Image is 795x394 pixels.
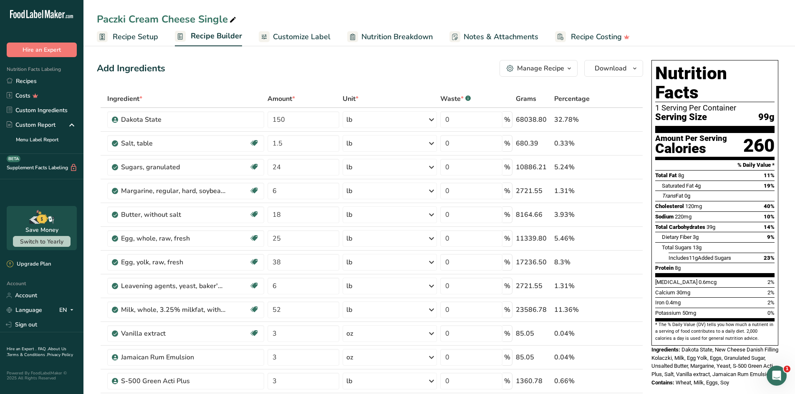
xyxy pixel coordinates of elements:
[259,28,331,46] a: Customize Label
[767,279,775,285] span: 2%
[273,31,331,43] span: Customize Label
[500,60,578,77] button: Manage Recipe
[516,138,551,148] div: 680.39
[767,299,775,306] span: 2%
[20,238,63,246] span: Switch to Yearly
[743,135,775,157] div: 260
[662,193,683,199] span: Fat
[662,183,694,189] span: Saturated Fat
[554,115,603,125] div: 32.78%
[346,162,352,172] div: lb
[121,138,225,148] div: Salt, table
[554,257,603,267] div: 8.3%
[516,376,551,386] div: 1360.78
[554,352,603,362] div: 0.04%
[7,156,20,162] div: BETA
[693,244,702,251] span: 13g
[764,213,775,220] span: 10%
[440,94,471,104] div: Waste
[347,28,433,46] a: Nutrition Breakdown
[59,305,77,315] div: EN
[655,64,775,102] h1: Nutrition Facts
[767,310,775,316] span: 0%
[268,94,295,104] span: Amount
[684,193,690,199] span: 0g
[464,31,538,43] span: Notes & Attachments
[764,183,775,189] span: 19%
[655,160,775,170] section: % Daily Value *
[655,265,674,271] span: Protein
[655,310,681,316] span: Potassium
[516,352,551,362] div: 85.05
[685,203,702,209] span: 120mg
[655,135,727,143] div: Amount Per Serving
[7,346,66,358] a: About Us .
[7,346,36,352] a: Hire an Expert .
[784,366,790,372] span: 1
[655,203,684,209] span: Cholesterol
[655,213,674,220] span: Sodium
[554,210,603,220] div: 3.93%
[676,289,690,296] span: 30mg
[655,279,697,285] span: [MEDICAL_DATA]
[516,329,551,339] div: 85.05
[361,31,433,43] span: Nutrition Breakdown
[7,371,77,381] div: Powered By FoodLabelMaker © 2025 All Rights Reserved
[554,329,603,339] div: 0.04%
[655,321,775,342] section: * The % Daily Value (DV) tells you how much a nutrient in a serving of food contributes to a dail...
[554,376,603,386] div: 0.66%
[651,346,680,353] span: Ingredients:
[7,352,47,358] a: Terms & Conditions .
[554,162,603,172] div: 5.24%
[758,112,775,123] span: 99g
[662,193,676,199] i: Trans
[346,376,352,386] div: lb
[669,255,731,261] span: Includes Added Sugars
[517,63,564,73] div: Manage Recipe
[764,203,775,209] span: 40%
[689,255,698,261] span: 11g
[554,94,590,104] span: Percentage
[113,31,158,43] span: Recipe Setup
[346,305,352,315] div: lb
[655,143,727,155] div: Calories
[767,366,787,386] iframe: Intercom live chat
[346,352,353,362] div: oz
[121,329,225,339] div: Vanilla extract
[655,224,705,230] span: Total Carbohydrates
[121,186,225,196] div: Margarine, regular, hard, soybean (hydrogenated)
[175,27,242,47] a: Recipe Builder
[699,279,717,285] span: 0.6mcg
[655,104,775,112] div: 1 Serving Per Container
[516,186,551,196] div: 2721.55
[554,138,603,148] div: 0.33%
[695,183,701,189] span: 4g
[571,31,622,43] span: Recipe Costing
[767,234,775,240] span: 9%
[707,224,715,230] span: 39g
[346,138,352,148] div: lb
[346,233,352,243] div: lb
[516,257,551,267] div: 17236.50
[121,281,225,291] div: Leavening agents, yeast, baker's, active dry
[121,210,225,220] div: Butter, without salt
[97,28,158,46] a: Recipe Setup
[191,30,242,42] span: Recipe Builder
[662,244,692,251] span: Total Sugars
[346,186,352,196] div: lb
[651,379,674,386] span: Contains:
[121,257,225,267] div: Egg, yolk, raw, fresh
[655,289,675,296] span: Calcium
[121,162,225,172] div: Sugars, granulated
[595,63,626,73] span: Download
[764,224,775,230] span: 14%
[675,265,681,271] span: 8g
[449,28,538,46] a: Notes & Attachments
[97,12,238,27] div: Paczki Cream Cheese Single
[651,346,778,377] span: Dakota State, New Cheese Danish Filling Kolaczki, Milk, Egg Yolk, Eggs, Granulated Sugar, Unsalte...
[47,352,73,358] a: Privacy Policy
[666,299,681,306] span: 0.4mg
[7,43,77,57] button: Hire an Expert
[555,28,630,46] a: Recipe Costing
[13,236,71,247] button: Switch to Yearly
